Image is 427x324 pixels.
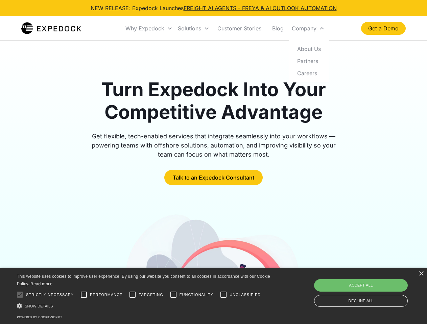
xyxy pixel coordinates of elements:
[175,17,212,40] div: Solutions
[289,40,329,82] nav: Company
[17,274,270,287] span: This website uses cookies to improve user experience. By using our website you consent to all coo...
[21,22,81,35] a: home
[90,292,123,298] span: Performance
[178,25,201,32] div: Solutions
[230,292,261,298] span: Unclassified
[139,292,163,298] span: Targeting
[91,4,337,12] div: NEW RELEASE: Expedock Launches
[184,5,337,11] a: FREIGHT AI AGENTS - FREYA & AI OUTLOOK AUTOMATION
[361,22,406,35] a: Get a Demo
[289,17,327,40] div: Company
[292,55,326,67] a: Partners
[26,292,74,298] span: Strictly necessary
[125,25,164,32] div: Why Expedock
[267,17,289,40] a: Blog
[314,251,427,324] iframe: Chat Widget
[212,17,267,40] a: Customer Stories
[30,281,52,286] a: Read more
[292,25,316,32] div: Company
[180,292,213,298] span: Functionality
[17,302,272,309] div: Show details
[25,304,53,308] span: Show details
[17,315,62,319] a: Powered by cookie-script
[292,43,326,55] a: About Us
[123,17,175,40] div: Why Expedock
[292,67,326,79] a: Careers
[21,22,81,35] img: Expedock Logo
